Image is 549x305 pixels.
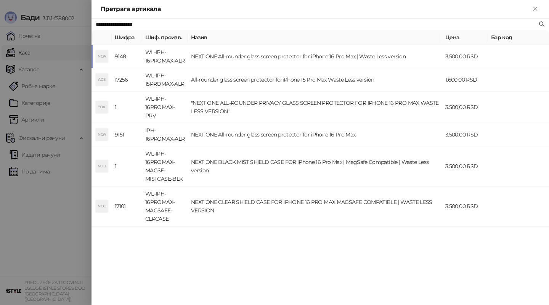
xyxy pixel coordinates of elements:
td: 17256 [112,68,142,91]
th: Шиф. произв. [142,30,188,45]
div: "OA [96,101,108,113]
td: 1 [112,146,142,186]
td: WL-IPH-16PROMAX-MAGSF-MISTCASE-BLK [142,146,188,186]
td: WL-IPH-16PROMAX-PRV [142,91,188,123]
td: 1 [112,91,142,123]
td: NEXT ONE BLACK MIST SHIELD CASE FOR iPhone 16 Pro Max | MagSafe Compatible | Waste Less version [188,146,442,186]
td: 3.500,00 RSD [442,186,488,226]
button: Close [531,5,540,14]
td: WL-IPH-15PROMAX-ALR [142,68,188,91]
td: NEXT ONE CLEAR SHIELD CASE FOR IPHONE 16 PRO MAX MAGSAFE COMPATIBLE | WASTE LESS VERSION [188,186,442,226]
th: Шифра [112,30,142,45]
td: 3.500,00 RSD [442,123,488,146]
td: 1.600,00 RSD [442,68,488,91]
div: NOC [96,200,108,212]
td: NEXT ONE All-rounder glass screen protector for iPhone 16 Pro Max [188,123,442,146]
div: AGS [96,74,108,86]
th: Назив [188,30,442,45]
td: "NEXT ONE ALL-ROUNDER PRIVACY GLASS SCREEN PROTECTOR FOR IPHONE 16 PRO MAX WASTE LESS VERSION" [188,91,442,123]
td: 9148 [112,45,142,68]
td: 3.500,00 RSD [442,91,488,123]
div: NOB [96,160,108,172]
td: 9151 [112,123,142,146]
td: 17101 [112,186,142,226]
div: NOA [96,128,108,141]
td: 3.500,00 RSD [442,146,488,186]
td: IPH-16PROMAX-ALR [142,123,188,146]
div: Претрага артикала [101,5,531,14]
th: Цена [442,30,488,45]
th: Бар код [488,30,549,45]
td: WL-IPH-16PROMAX-MAGSAFE-CLRCASE [142,186,188,226]
td: 3.500,00 RSD [442,45,488,68]
td: WL-IPH-16PROMAX-ALR [142,45,188,68]
td: All-rounder glass screen protector foriPhone 15 Pro Max Waste Less version [188,68,442,91]
td: NEXT ONE All-rounder glass screen protector for iPhone 16 Pro Max | Waste Less version [188,45,442,68]
div: NOA [96,50,108,63]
